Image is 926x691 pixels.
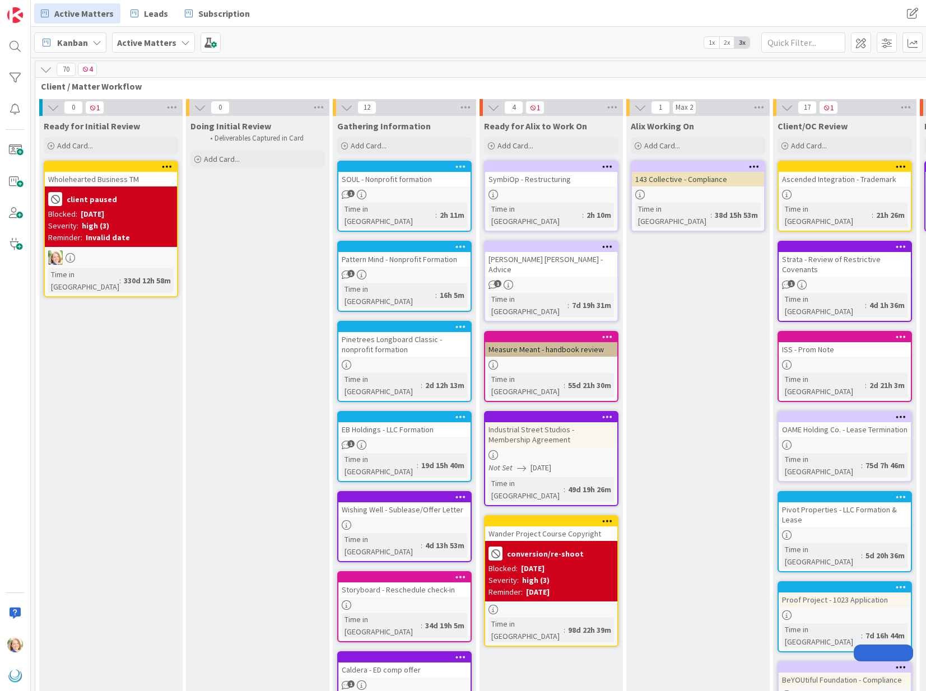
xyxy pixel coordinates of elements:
[582,209,584,221] span: :
[863,629,908,642] div: 7d 16h 44m
[782,543,861,568] div: Time in [GEOGRAPHIC_DATA]
[338,332,471,357] div: Pinetrees Longboard Classic - nonprofit formation
[54,7,114,20] span: Active Matters
[485,172,617,186] div: SymbiOp - Restructuring
[778,120,848,132] span: Client/OC Review
[338,652,471,677] div: Caldera - ED comp offer
[863,549,908,562] div: 5d 20h 36m
[485,412,617,447] div: Industrial Street Studios - Membership Agreement
[342,613,421,638] div: Time in [GEOGRAPHIC_DATA]
[347,440,355,447] span: 1
[338,502,471,517] div: Wishing Well - Sublease/Offer Letter
[779,242,911,277] div: Strata - Review of Restrictive Covenants
[488,373,564,398] div: Time in [GEOGRAPHIC_DATA]
[48,232,82,244] div: Reminder:
[488,618,564,642] div: Time in [GEOGRAPHIC_DATA]
[342,373,421,398] div: Time in [GEOGRAPHIC_DATA]
[119,274,121,287] span: :
[485,342,617,357] div: Measure Meant - handbook review
[338,242,471,267] div: Pattern Mind - Nonprofit Formation
[779,582,911,607] div: Proof Project - 1023 Application
[779,502,911,527] div: Pivot Properties - LLC Formation & Lease
[861,459,863,471] span: :
[421,539,422,552] span: :
[85,101,104,114] span: 1
[484,161,618,232] a: SymbiOp - RestructuringTime in [GEOGRAPHIC_DATA]:2h 10m
[338,582,471,597] div: Storyboard - Reschedule check-in
[422,539,467,552] div: 4d 13h 53m
[779,342,911,357] div: ISS - Prom Note
[778,581,912,652] a: Proof Project - 1023 ApplicationTime in [GEOGRAPHIC_DATA]:7d 16h 44m
[863,459,908,471] div: 75d 7h 46m
[779,172,911,186] div: Ascended Integration - Trademark
[778,161,912,232] a: Ascended Integration - TrademarkTime in [GEOGRAPHIC_DATA]:21h 26m
[57,141,93,151] span: Add Card...
[347,270,355,277] span: 1
[485,252,617,277] div: [PERSON_NAME] [PERSON_NAME] - Advice
[337,321,472,402] a: Pinetrees Longboard Classic - nonprofit formationTime in [GEOGRAPHIC_DATA]:2d 12h 13m
[437,209,467,221] div: 2h 11m
[779,662,911,687] div: BeYOUtiful Foundation - Compliance
[779,412,911,437] div: OAME Holding Co. - Lease Termination
[211,101,230,114] span: 0
[437,289,467,301] div: 16h 5m
[488,563,518,575] div: Blocked:
[872,209,873,221] span: :
[778,331,912,402] a: ISS - Prom NoteTime in [GEOGRAPHIC_DATA]:2d 21h 3m
[422,619,467,632] div: 34d 19h 5m
[48,268,119,293] div: Time in [GEOGRAPHIC_DATA]
[704,37,719,48] span: 1x
[779,673,911,687] div: BeYOUtiful Foundation - Compliance
[567,299,569,311] span: :
[338,322,471,357] div: Pinetrees Longboard Classic - nonprofit formation
[44,120,140,132] span: Ready for Initial Review
[347,680,355,688] span: 1
[484,515,618,647] a: Wander Project Course Copyrightconversion/re-shootBlocked:[DATE]Severity:high (3)Reminder:[DATE]T...
[338,572,471,597] div: Storyboard - Reschedule check-in
[422,379,467,391] div: 2d 12h 13m
[525,101,545,114] span: 1
[337,161,472,232] a: SOUL - Nonprofit formationTime in [GEOGRAPHIC_DATA]:2h 11m
[488,575,519,586] div: Severity:
[719,37,734,48] span: 2x
[337,411,472,482] a: EB Holdings - LLC FormationTime in [GEOGRAPHIC_DATA]:19d 15h 40m
[526,586,550,598] div: [DATE]
[865,379,867,391] span: :
[676,105,693,110] div: Max 2
[48,250,63,265] img: AD
[338,162,471,186] div: SOUL - Nonprofit formation
[485,332,617,357] div: Measure Meant - handbook review
[778,411,912,482] a: OAME Holding Co. - Lease TerminationTime in [GEOGRAPHIC_DATA]:75d 7h 46m
[338,252,471,267] div: Pattern Mind - Nonprofit Formation
[337,120,431,132] span: Gathering Information
[564,483,565,496] span: :
[488,203,582,227] div: Time in [GEOGRAPHIC_DATA]
[631,120,694,132] span: Alix Working On
[531,462,551,474] span: [DATE]
[485,422,617,447] div: Industrial Street Studios - Membership Agreement
[204,134,323,143] li: Deliverables Captured in Card
[342,453,417,478] div: Time in [GEOGRAPHIC_DATA]
[338,172,471,186] div: SOUL - Nonprofit formation
[421,619,422,632] span: :
[488,463,513,473] i: Not Set
[178,3,257,24] a: Subscription
[485,242,617,277] div: [PERSON_NAME] [PERSON_NAME] - Advice
[57,63,76,76] span: 70
[78,63,97,76] span: 4
[565,379,614,391] div: 55d 21h 30m
[521,563,545,575] div: [DATE]
[337,571,472,642] a: Storyboard - Reschedule check-inTime in [GEOGRAPHIC_DATA]:34d 19h 5m
[494,280,501,287] span: 1
[421,379,422,391] span: :
[761,32,845,53] input: Quick Filter...
[338,662,471,677] div: Caldera - ED comp offer
[734,37,750,48] span: 3x
[338,422,471,437] div: EB Holdings - LLC Formation
[651,101,670,114] span: 1
[564,624,565,636] span: :
[64,101,83,114] span: 0
[82,220,109,232] div: high (3)
[779,422,911,437] div: OAME Holding Co. - Lease Termination
[48,208,77,220] div: Blocked:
